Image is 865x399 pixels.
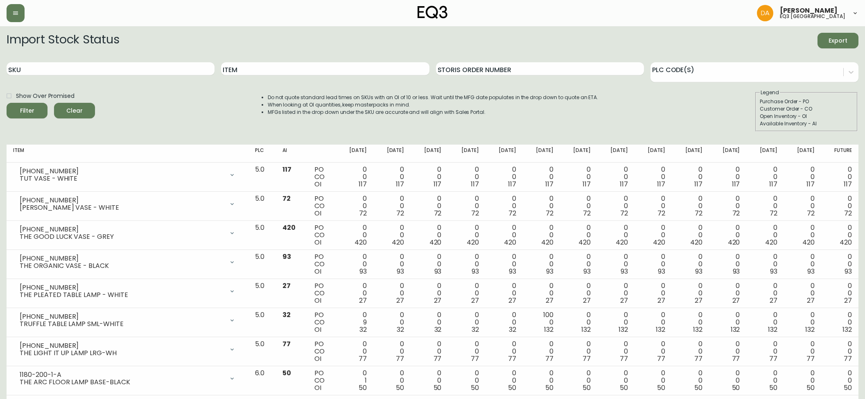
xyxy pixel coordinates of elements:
div: 0 0 [380,253,404,275]
div: 1180-200-1-A [20,371,224,379]
span: 93 [621,267,628,276]
div: 0 0 [716,253,740,275]
span: 117 [806,179,815,189]
div: Purchase Order - PO [760,98,853,105]
span: 420 [728,238,740,247]
div: TRUFFLE TABLE LAMP SML-WHITE [20,320,224,328]
div: 0 0 [380,166,404,188]
div: 0 0 [529,166,553,188]
span: OI [314,354,321,363]
span: 420 [467,238,479,247]
span: OI [314,238,321,247]
span: 117 [359,179,367,189]
span: 93 [695,267,702,276]
span: OI [314,267,321,276]
div: 0 0 [716,166,740,188]
span: 420 [653,238,665,247]
div: 0 0 [567,311,591,333]
div: 0 0 [454,370,479,392]
span: 117 [732,179,740,189]
div: 0 0 [343,340,367,363]
div: 0 0 [641,370,665,392]
th: [DATE] [635,145,672,163]
div: 0 0 [604,370,628,392]
span: 420 [541,238,553,247]
div: 0 0 [716,224,740,246]
th: Item [7,145,248,163]
span: 27 [471,296,479,305]
span: 72 [434,209,442,218]
div: 0 0 [380,370,404,392]
div: 0 0 [492,253,516,275]
span: 77 [769,354,777,363]
th: [DATE] [746,145,784,163]
div: 0 0 [343,224,367,246]
th: [DATE] [709,145,746,163]
div: 0 0 [380,195,404,217]
span: 32 [397,325,404,334]
span: 72 [807,209,815,218]
div: 0 0 [417,253,441,275]
div: 0 0 [604,195,628,217]
div: 0 0 [417,166,441,188]
div: 0 0 [678,224,702,246]
div: [PHONE_NUMBER] [20,313,224,320]
div: 0 9 [343,311,367,333]
span: 132 [544,325,553,334]
div: 0 0 [604,311,628,333]
div: 0 0 [641,224,665,246]
th: [DATE] [448,145,485,163]
div: 0 0 [454,166,479,188]
div: 0 0 [753,340,777,363]
li: When looking at OI quantities, keep masterpacks in mind. [268,101,598,109]
div: PO CO [314,282,330,304]
span: 72 [471,209,479,218]
span: 93 [509,267,516,276]
div: 0 0 [716,195,740,217]
div: 0 1 [343,370,367,392]
span: 132 [805,325,815,334]
div: 0 0 [641,253,665,275]
span: 72 [396,209,404,218]
span: 77 [545,354,553,363]
td: 5.0 [248,279,276,308]
span: 32 [282,310,291,320]
div: 0 0 [343,282,367,304]
span: 27 [583,296,591,305]
div: 0 0 [604,253,628,275]
span: 420 [355,238,367,247]
img: logo [418,6,448,19]
div: 0 0 [828,195,852,217]
img: dd1a7e8db21a0ac8adbf82b84ca05374 [757,5,773,21]
th: [DATE] [336,145,373,163]
div: THE GOOD LUCK VASE - GREY [20,233,224,240]
div: 0 0 [828,340,852,363]
div: 0 0 [790,311,815,333]
span: 27 [396,296,404,305]
span: 93 [359,267,367,276]
span: 72 [583,209,591,218]
div: 0 0 [567,195,591,217]
span: 93 [546,267,553,276]
span: 117 [657,179,665,189]
div: 0 0 [828,282,852,304]
span: 117 [434,179,442,189]
div: 0 0 [529,340,553,363]
span: 132 [768,325,777,334]
div: 0 0 [380,340,404,363]
span: 117 [508,179,516,189]
div: 0 0 [380,224,404,246]
div: [PHONE_NUMBER][PERSON_NAME] VASE - WHITE [13,195,242,213]
div: 0 0 [492,224,516,246]
div: 0 0 [641,311,665,333]
div: 0 0 [678,282,702,304]
div: [PHONE_NUMBER]THE GOOD LUCK VASE - GREY [13,224,242,242]
div: 0 0 [753,311,777,333]
span: 72 [620,209,628,218]
div: Available Inventory - AI [760,120,853,127]
div: 0 0 [343,195,367,217]
span: 27 [546,296,553,305]
div: [PHONE_NUMBER] [20,342,224,349]
span: 77 [434,354,442,363]
span: 117 [583,179,591,189]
